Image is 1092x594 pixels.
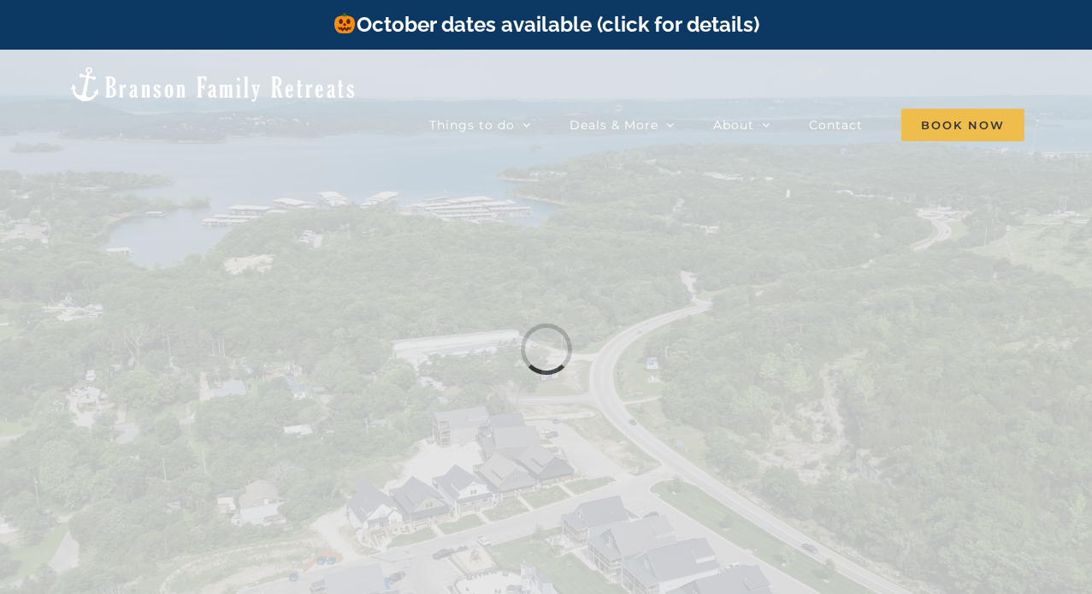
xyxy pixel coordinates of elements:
[570,119,658,131] span: Deals & More
[901,108,1024,142] a: Book Now
[333,12,758,37] a: October dates available (click for details)
[570,108,675,142] a: Deals & More
[713,108,770,142] a: About
[429,108,531,142] a: Things to do
[266,108,1024,142] nav: Main Menu
[266,119,375,131] span: Vacation homes
[809,119,863,131] span: Contact
[429,119,515,131] span: Things to do
[809,108,863,142] a: Contact
[334,13,355,33] img: 🎃
[713,119,754,131] span: About
[68,65,357,104] img: Branson Family Retreats Logo
[266,108,391,142] a: Vacation homes
[901,109,1024,141] span: Book Now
